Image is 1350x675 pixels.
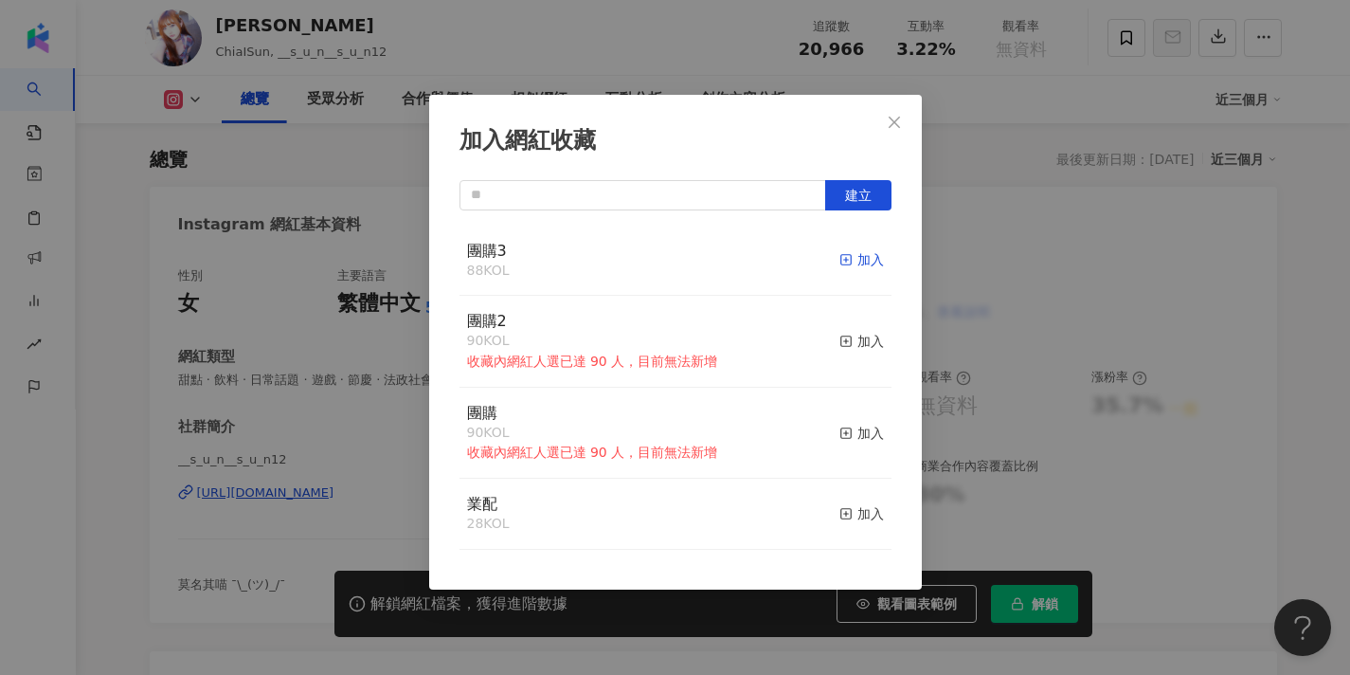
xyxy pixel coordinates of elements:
[825,180,891,210] button: 建立
[839,423,884,444] div: 加入
[839,249,884,270] div: 加入
[467,262,510,281] div: 88 KOL
[875,103,913,141] button: Close
[467,566,543,584] span: 外泌體業配
[467,497,497,512] a: 業配
[839,565,884,605] button: 加入
[845,188,872,203] span: 建立
[839,503,884,524] div: 加入
[467,424,718,443] div: 90 KOL
[459,125,891,157] div: 加入網紅收藏
[839,241,884,281] button: 加入
[839,331,884,352] div: 加入
[839,494,884,534] button: 加入
[467,244,507,259] a: 團購3
[839,403,884,464] button: 加入
[467,406,497,421] a: 團購
[839,311,884,372] button: 加入
[467,495,497,513] span: 業配
[887,115,902,130] span: close
[467,242,507,260] span: 團購3
[467,332,718,351] div: 90 KOL
[467,515,510,534] div: 28 KOL
[467,354,718,369] span: 收藏內網紅人選已達 90 人，目前無法新增
[467,445,718,460] span: 收藏內網紅人選已達 90 人，目前無法新增
[467,314,507,329] a: 團購2
[467,404,497,422] span: 團購
[467,312,507,330] span: 團購2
